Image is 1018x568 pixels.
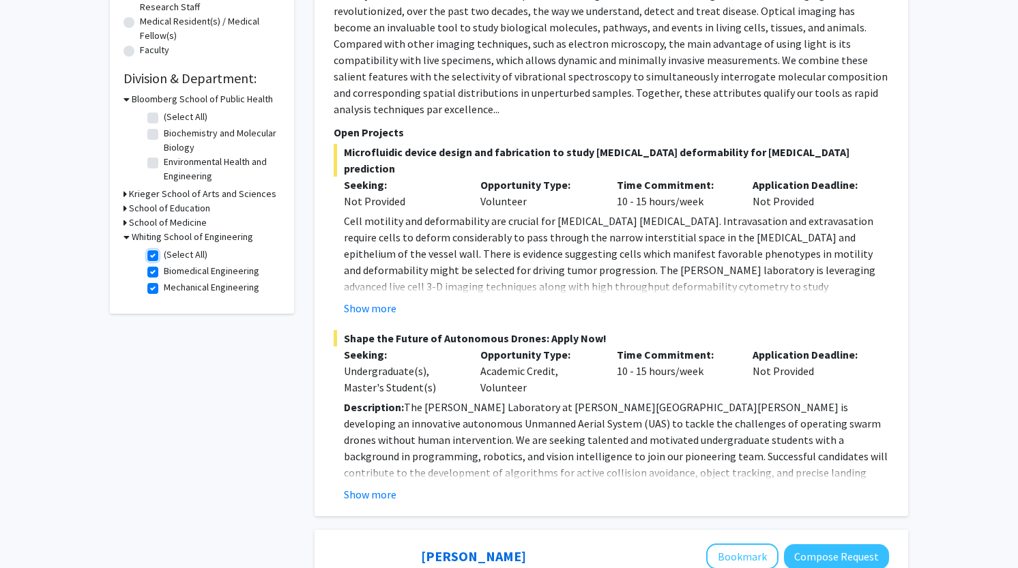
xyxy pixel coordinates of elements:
[334,144,889,177] span: Microfluidic device design and fabrication to study [MEDICAL_DATA] deformability for [MEDICAL_DAT...
[164,280,259,295] label: Mechanical Engineering
[344,400,404,414] strong: Description:
[480,346,596,363] p: Opportunity Type:
[132,92,273,106] h3: Bloomberg School of Public Health
[344,213,889,311] p: Cell motility and deformability are crucial for [MEDICAL_DATA] [MEDICAL_DATA]. Intravasation and ...
[470,177,607,209] div: Volunteer
[129,187,276,201] h3: Krieger School of Arts and Sciences
[164,110,207,124] label: (Select All)
[344,363,460,395] div: Undergraduate(s), Master's Student(s)
[344,486,396,503] button: Show more
[164,264,259,278] label: Biomedical Engineering
[617,177,733,193] p: Time Commitment:
[129,215,207,230] h3: School of Medicine
[421,548,526,565] a: [PERSON_NAME]
[742,346,879,395] div: Not Provided
[607,346,743,395] div: 10 - 15 hours/week
[753,346,869,363] p: Application Deadline:
[132,230,253,244] h3: Whiting School of Engineering
[470,346,607,395] div: Academic Credit, Volunteer
[344,300,396,316] button: Show more
[607,177,743,209] div: 10 - 15 hours/week
[753,177,869,193] p: Application Deadline:
[129,201,210,215] h3: School of Education
[742,177,879,209] div: Not Provided
[344,193,460,209] div: Not Provided
[334,330,889,346] span: Shape the Future of Autonomous Drones: Apply Now!
[164,155,277,183] label: Environmental Health and Engineering
[344,346,460,363] p: Seeking:
[140,14,280,43] label: Medical Resident(s) / Medical Fellow(s)
[617,346,733,363] p: Time Commitment:
[344,399,889,497] p: The [PERSON_NAME] Laboratory at [PERSON_NAME][GEOGRAPHIC_DATA][PERSON_NAME] is developing an inno...
[123,70,280,87] h2: Division & Department:
[334,124,889,140] p: Open Projects
[164,248,207,262] label: (Select All)
[164,126,277,155] label: Biochemistry and Molecular Biology
[344,177,460,193] p: Seeking:
[480,177,596,193] p: Opportunity Type:
[10,507,58,558] iframe: Chat
[140,43,169,57] label: Faculty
